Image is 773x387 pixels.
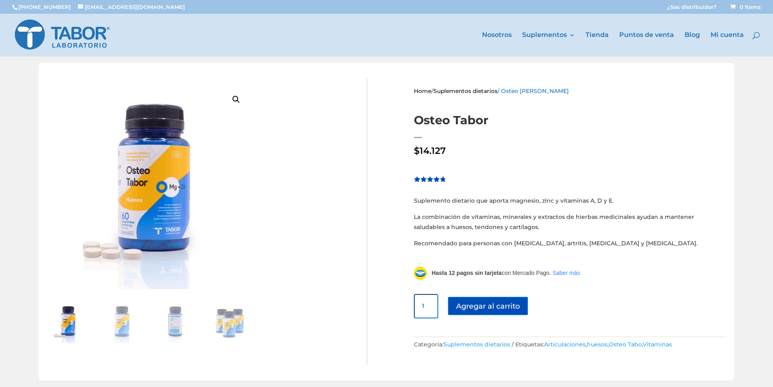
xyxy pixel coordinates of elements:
[47,303,87,343] img: Osteo Tabor con pastillas
[101,303,142,343] img: Osteo Tabor frente
[433,88,497,94] a: Suplementos dietarios
[522,32,575,56] a: Suplementos
[155,303,196,343] img: Osteo Tabor etiqueta
[14,18,111,52] img: Laboratorio Tabor
[730,4,761,10] span: 0 Items
[448,297,528,315] button: Agregar al carrito
[432,270,551,276] span: con Mercado Pago.
[414,112,726,129] h1: Osteo Tabor
[414,267,427,280] img: mp-logo-hand-shake
[587,341,607,348] a: huesos
[209,303,250,343] img: Osteo Tabor x3
[643,341,672,348] a: Vitaminas
[414,145,446,156] bdi: 14.127
[414,86,726,99] nav: Breadcrumb
[586,32,609,56] a: Tienda
[685,32,700,56] a: Blog
[711,32,744,56] a: Mi cuenta
[414,196,726,212] p: Suplemento dietario que aporta magnesio, zinc y vitaminas A, D y E.
[414,238,726,249] p: Recomendado para personas con [MEDICAL_DATA], artritis, [MEDICAL_DATA] y [MEDICAL_DATA].
[78,4,185,10] a: [EMAIL_ADDRESS][DOMAIN_NAME]
[619,32,674,56] a: Puntos de venta
[553,270,580,276] a: Saber más
[18,4,71,10] a: [PHONE_NUMBER]
[414,341,515,348] span: Categoría:
[414,294,438,318] input: Product quantity
[609,341,642,348] a: Osteo Tabo
[229,92,243,107] a: View full-screen image gallery
[47,86,250,289] img: Osteo Tabor con pastillas
[667,4,717,14] a: ¿Sos distribuidor?
[414,145,420,156] span: $
[544,341,586,348] a: Articulaciones
[432,270,502,276] b: Hasta 12 pagos sin tarjeta
[414,212,726,238] p: La combinación de vitaminas, minerales y extractos de hierbas medicinales ayudan a mantener salud...
[414,176,445,222] span: Valorado sobre 5 basado en puntuaciones de clientes
[515,341,672,348] span: Etiquetas: , , ,
[729,4,761,10] a: 0 Items
[444,341,510,348] a: Suplementos dietarios
[414,176,447,182] div: Valorado en 4.73 de 5
[414,88,431,94] a: Home
[482,32,512,56] a: Nosotros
